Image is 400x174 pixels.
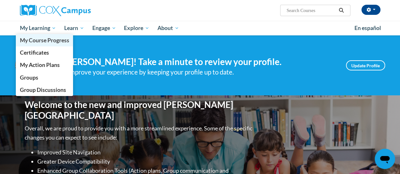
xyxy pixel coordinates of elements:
span: Groups [20,74,38,81]
p: Overall, we are proud to provide you with a more streamlined experience. Some of the specific cha... [25,124,254,142]
a: My Course Progress [16,34,73,46]
a: Group Discussions [16,84,73,96]
span: My Action Plans [20,62,59,68]
a: Update Profile [346,60,385,70]
img: Profile Image [15,51,44,80]
span: Group Discussions [20,87,66,93]
a: Engage [88,21,120,35]
span: Certificates [20,49,49,56]
a: En español [350,21,385,35]
iframe: Button to launch messaging window [375,149,395,169]
li: Improved Site Navigation [37,148,254,157]
a: About [153,21,183,35]
a: Explore [120,21,153,35]
span: About [157,24,179,32]
div: Main menu [15,21,385,35]
span: En español [354,25,381,31]
div: Help improve your experience by keeping your profile up to date. [53,67,336,77]
span: Learn [64,24,84,32]
input: Search Courses [286,7,336,14]
li: Greater Device Compatibility [37,157,254,166]
a: My Action Plans [16,59,73,71]
span: Engage [92,24,116,32]
a: My Learning [16,21,60,35]
button: Account Settings [361,5,380,15]
a: Learn [60,21,88,35]
button: Search [336,7,346,14]
span: My Learning [20,24,56,32]
span: My Course Progress [20,37,69,44]
span: Explore [124,24,149,32]
h1: Welcome to the new and improved [PERSON_NAME][GEOGRAPHIC_DATA] [25,99,254,121]
a: Cox Campus [20,5,134,16]
img: Cox Campus [20,5,91,16]
a: Groups [16,71,73,84]
h4: Hi [PERSON_NAME]! Take a minute to review your profile. [53,57,336,67]
a: Certificates [16,46,73,59]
